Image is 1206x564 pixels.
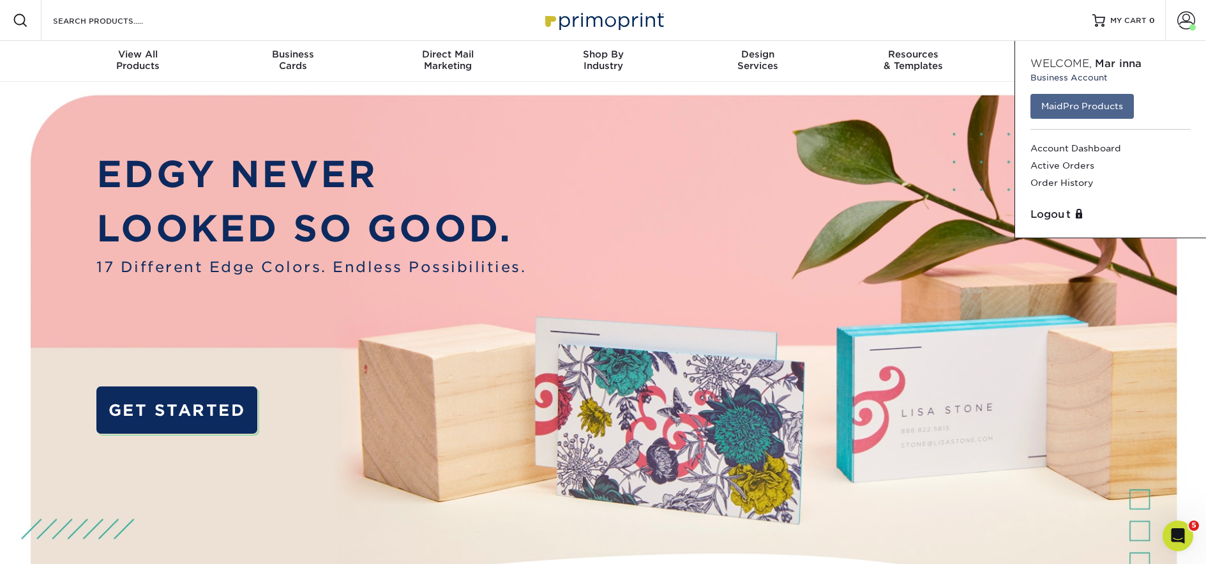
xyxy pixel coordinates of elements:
span: MY CART [1110,15,1147,26]
span: Direct Mail [370,49,525,60]
a: Direct MailMarketing [370,41,525,82]
a: Shop ByIndustry [525,41,681,82]
a: View AllProducts [61,41,216,82]
span: 0 [1149,16,1155,25]
a: Active Orders [1030,157,1191,174]
iframe: Intercom live chat [1163,521,1193,551]
span: Welcome, [1030,57,1092,70]
span: Shop By [525,49,681,60]
span: 5 [1189,521,1199,531]
a: GET STARTED [96,386,257,434]
span: Resources [836,49,991,60]
div: Products [61,49,216,72]
small: Business Account [1030,72,1191,84]
a: Account Dashboard [1030,140,1191,157]
div: Cards [215,49,370,72]
span: Business [215,49,370,60]
a: BusinessCards [215,41,370,82]
p: EDGY NEVER [96,148,526,202]
p: LOOKED SO GOOD. [96,202,526,256]
input: SEARCH PRODUCTS..... [52,13,176,28]
a: MaidPro Products [1030,94,1134,118]
div: & Support [991,49,1146,72]
a: Contact& Support [991,41,1146,82]
span: Design [681,49,836,60]
a: Logout [1030,207,1191,222]
div: & Templates [836,49,991,72]
span: View All [61,49,216,60]
div: Industry [525,49,681,72]
a: Resources& Templates [836,41,991,82]
a: Order History [1030,174,1191,192]
img: Primoprint [539,6,667,34]
div: Marketing [370,49,525,72]
span: Contact [991,49,1146,60]
a: DesignServices [681,41,836,82]
span: Marinna [1095,57,1142,70]
span: 17 Different Edge Colors. Endless Possibilities. [96,256,526,278]
div: Services [681,49,836,72]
